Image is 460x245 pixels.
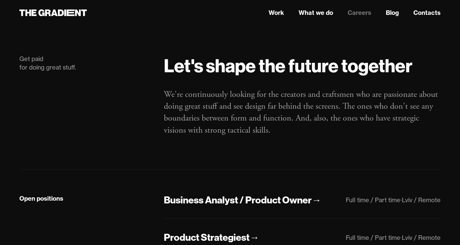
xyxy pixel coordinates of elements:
[299,8,333,17] a: What we do
[402,196,441,204] div: Lviv / Remote
[19,55,152,72] div: Get paid for doing great stuff.
[164,231,250,244] div: Product Strategiest
[164,89,441,136] p: We're continuously looking for the creators and craftsmen who are passionate about doing great st...
[400,196,402,204] div: ·
[348,8,371,17] a: Careers
[400,234,402,241] div: ·
[250,231,259,244] div: →
[164,231,259,244] a: Product Strategiest→
[164,194,321,207] a: Business Analyst / Product Owner→
[413,8,441,17] a: Contacts
[312,194,321,206] div: →
[386,8,399,17] a: Blog
[402,234,441,241] div: Lviv / Remote
[269,8,284,17] a: Work
[346,196,400,204] div: Full time / Part time
[164,194,312,206] div: Business Analyst / Product Owner
[164,54,412,77] strong: Let's shape the future together
[19,195,63,202] strong: Open positions
[346,234,400,241] div: Full time / Part time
